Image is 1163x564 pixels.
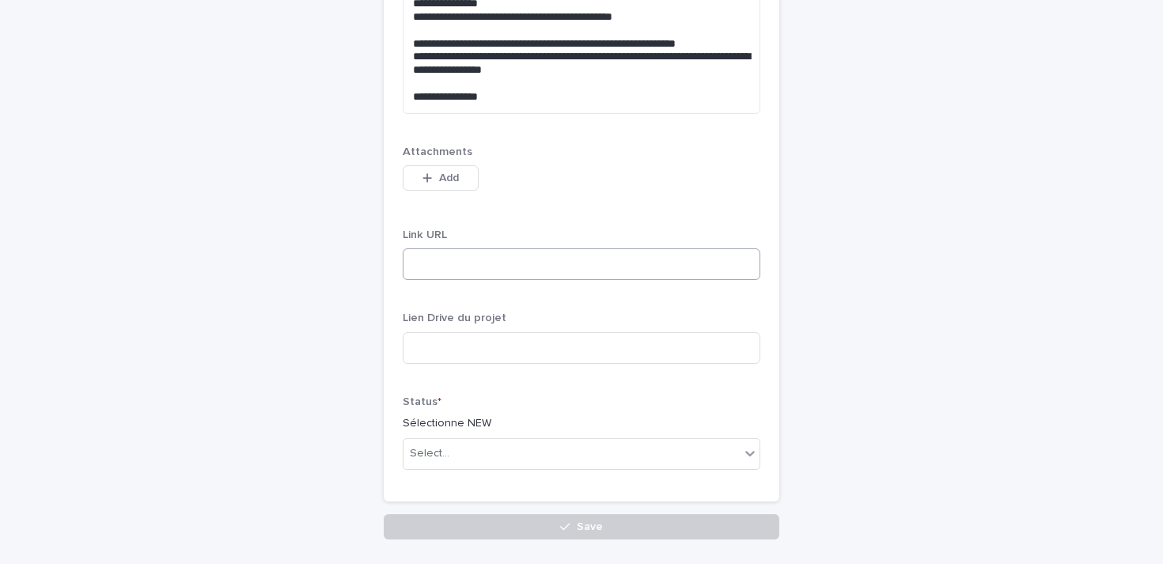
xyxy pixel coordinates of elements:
[403,312,506,324] span: Lien Drive du projet
[403,229,447,240] span: Link URL
[403,396,441,407] span: Status
[577,521,603,532] span: Save
[403,146,472,157] span: Attachments
[403,165,479,191] button: Add
[410,445,449,462] div: Select...
[439,172,459,184] span: Add
[384,514,779,539] button: Save
[403,415,760,432] p: Sélectionne NEW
